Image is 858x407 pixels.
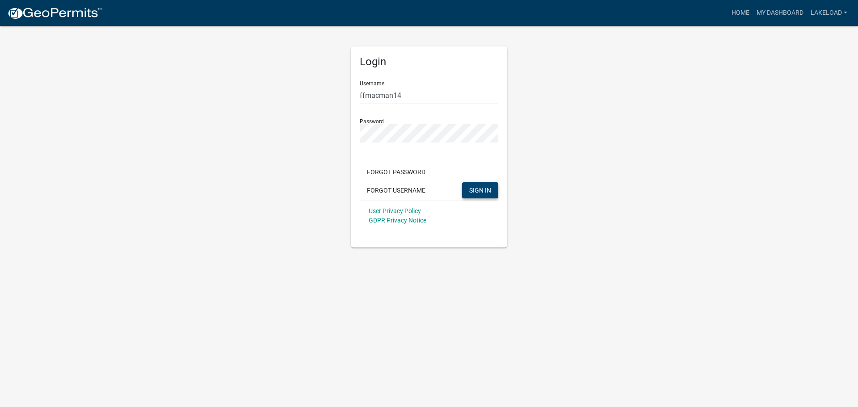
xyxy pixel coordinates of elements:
[728,4,753,21] a: Home
[469,186,491,193] span: SIGN IN
[807,4,851,21] a: lakeload
[462,182,498,198] button: SIGN IN
[360,164,433,180] button: Forgot Password
[753,4,807,21] a: My Dashboard
[360,182,433,198] button: Forgot Username
[369,207,421,214] a: User Privacy Policy
[360,55,498,68] h5: Login
[369,217,426,224] a: GDPR Privacy Notice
